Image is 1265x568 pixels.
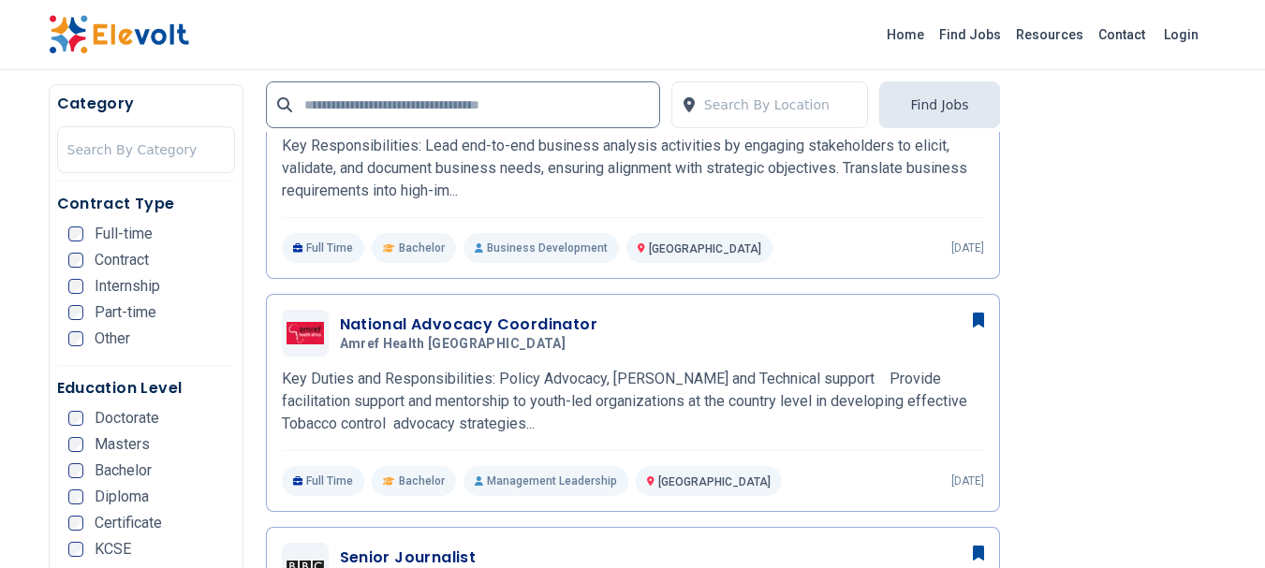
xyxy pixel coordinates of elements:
span: Bachelor [399,473,445,488]
img: Amref Health Africa [287,322,324,343]
a: Contact [1091,20,1153,50]
p: Key Responsibilities: Lead end-to-end business analysis activities by engaging stakeholders to el... [282,135,984,202]
input: Bachelor [68,463,83,478]
span: Certificate [95,516,162,531]
a: Login [1153,16,1210,53]
span: Contract [95,253,149,268]
input: Masters [68,437,83,452]
p: [DATE] [951,240,984,255]
input: Doctorate [68,411,83,426]
span: Masters [95,437,150,452]
span: Amref Health [GEOGRAPHIC_DATA] [340,336,566,353]
span: Other [95,331,130,346]
input: Diploma [68,489,83,504]
span: KCSE [95,542,131,557]
span: Doctorate [95,411,159,426]
button: Find Jobs [879,81,999,128]
iframe: Chat Widget [1171,478,1265,568]
h5: Education Level [57,377,235,400]
span: Bachelor [95,463,152,478]
input: Certificate [68,516,83,531]
p: Business Development [463,233,619,263]
input: Other [68,331,83,346]
span: Bachelor [399,240,445,255]
a: SafaricomSenior Business AnalystSafaricomKey Responsibilities: Lead end-to-end business analysis ... [282,77,984,263]
span: Diploma [95,489,149,504]
p: Key Duties and Responsibilities: Policy Advocacy, [PERSON_NAME] and Technical support Provide fac... [282,368,984,435]
p: [DATE] [951,473,984,488]
p: Full Time [282,233,365,263]
h5: Category [57,93,235,115]
a: Amref Health AfricaNational Advocacy CoordinatorAmref Health [GEOGRAPHIC_DATA]Key Duties and Resp... [282,310,984,496]
span: Full-time [95,226,153,241]
input: KCSE [68,542,83,557]
input: Contract [68,253,83,268]
span: Part-time [95,305,156,320]
a: Find Jobs [932,20,1008,50]
a: Home [879,20,932,50]
p: Full Time [282,466,365,496]
p: Management Leadership [463,466,628,496]
input: Full-time [68,226,83,241]
span: Internship [95,279,160,294]
img: Elevolt [49,15,189,54]
h3: National Advocacy Coordinator [340,313,598,336]
a: Resources [1008,20,1091,50]
input: Internship [68,279,83,294]
input: Part-time [68,305,83,320]
span: [GEOGRAPHIC_DATA] [658,475,771,488]
span: [GEOGRAPHIC_DATA] [649,242,761,255]
h5: Contract Type [57,193,235,215]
